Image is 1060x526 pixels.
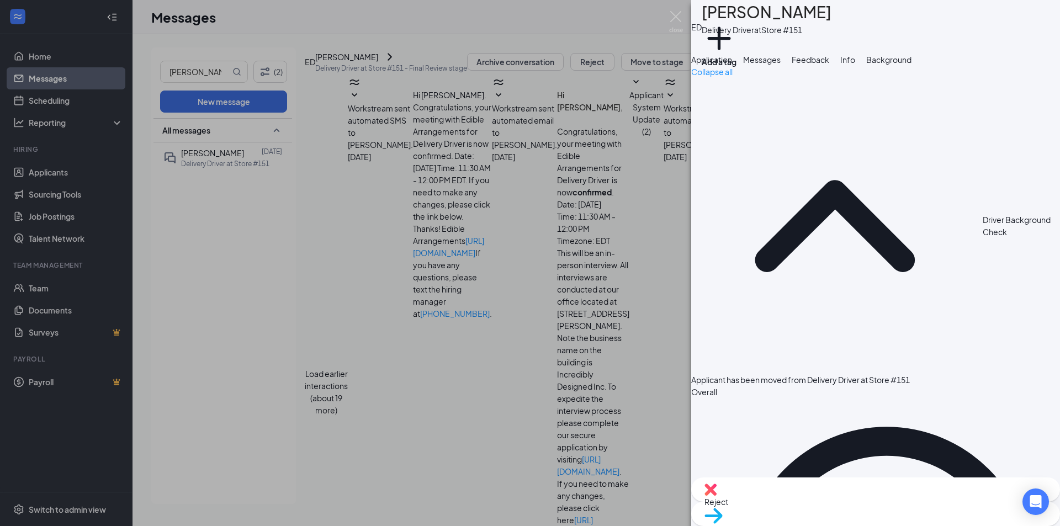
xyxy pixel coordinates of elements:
span: Messages [743,55,781,65]
div: Open Intercom Messenger [1022,488,1049,515]
svg: Plus [702,21,736,56]
div: ED [691,21,702,33]
div: Driver Background Check [983,214,1056,238]
span: Feedback [792,55,829,65]
svg: ChevronUp [691,82,978,369]
div: Delivery Driver at Store #151 [702,24,831,35]
span: Background [866,55,911,65]
span: Info [840,55,855,65]
a: Collapse all [691,66,1060,78]
span: Reject [704,496,1047,508]
span: Overall [691,387,717,397]
span: Application [691,55,732,65]
button: PlusAdd a tag [702,21,736,68]
span: Applicant has been moved from Delivery Driver at Store #151 [691,375,910,385]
